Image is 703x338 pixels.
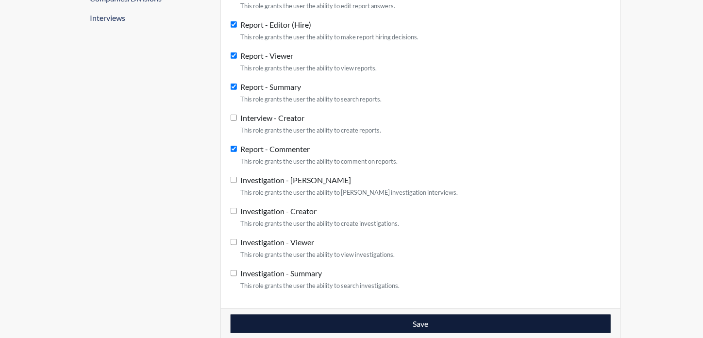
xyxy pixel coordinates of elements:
label: Report - Commenter [240,143,398,166]
label: Investigation - Creator [240,205,399,228]
a: Interviews [82,8,206,28]
small: This role grants the user the ability to edit report answers. [240,1,395,11]
label: Investigation - [PERSON_NAME] [240,174,458,197]
small: This role grants the user the ability to comment on reports. [240,157,398,166]
small: This role grants the user the ability to create investigations. [240,219,399,228]
label: Investigation - Viewer [240,237,395,259]
label: Report - Editor (Hire) [240,19,418,42]
small: This role grants the user the ability to view investigations. [240,250,395,259]
small: This role grants the user the ability to search investigations. [240,281,400,290]
small: This role grants the user the ability to search reports. [240,95,382,104]
small: This role grants the user the ability to [PERSON_NAME] investigation interviews. [240,188,458,197]
label: Interview - Creator [240,112,381,135]
label: Investigation - Summary [240,268,400,290]
small: This role grants the user the ability to create reports. [240,126,381,135]
label: Report - Summary [240,81,382,104]
button: Save [231,315,611,333]
small: This role grants the user the ability to make report hiring decisions. [240,33,418,42]
label: Report - Viewer [240,50,377,73]
small: This role grants the user the ability to view reports. [240,64,377,73]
